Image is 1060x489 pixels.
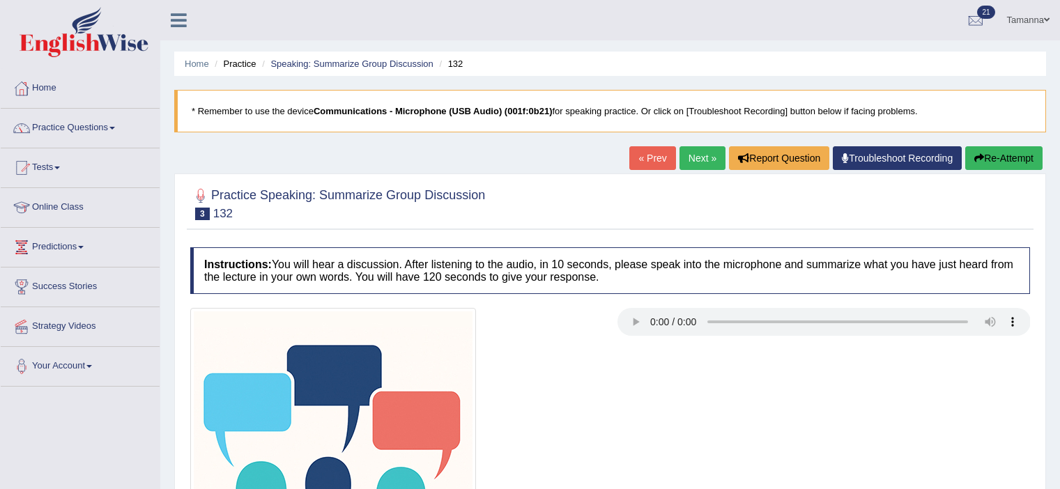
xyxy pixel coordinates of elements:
a: Next » [679,146,725,170]
a: Home [1,69,160,104]
a: Home [185,59,209,69]
h4: You will hear a discussion. After listening to the audio, in 10 seconds, please speak into the mi... [190,247,1030,294]
blockquote: * Remember to use the device for speaking practice. Or click on [Troubleshoot Recording] button b... [174,90,1046,132]
a: « Prev [629,146,675,170]
span: 3 [195,208,210,220]
b: Communications - Microphone (USB Audio) (001f:0b21) [314,106,553,116]
small: 132 [213,207,233,220]
span: 21 [977,6,994,19]
a: Your Account [1,347,160,382]
a: Troubleshoot Recording [833,146,962,170]
a: Speaking: Summarize Group Discussion [270,59,433,69]
a: Strategy Videos [1,307,160,342]
a: Practice Questions [1,109,160,143]
a: Predictions [1,228,160,263]
button: Re-Attempt [965,146,1043,170]
a: Online Class [1,188,160,223]
h2: Practice Speaking: Summarize Group Discussion [190,185,485,220]
a: Tests [1,148,160,183]
button: Report Question [729,146,829,170]
li: Practice [211,57,256,70]
b: Instructions: [204,258,272,270]
li: 132 [436,57,463,70]
a: Success Stories [1,267,160,302]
